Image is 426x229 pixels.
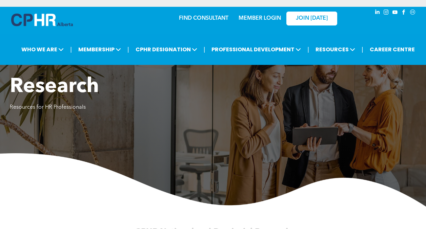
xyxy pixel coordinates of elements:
a: instagram [383,8,390,18]
li: | [70,42,72,56]
a: FIND CONSULTANT [179,16,228,21]
span: JOIN [DATE] [296,15,328,22]
li: | [127,42,129,56]
a: Social network [409,8,417,18]
span: RESOURCES [313,43,357,56]
a: CAREER CENTRE [368,43,417,56]
span: MEMBERSHIP [76,43,123,56]
a: linkedin [374,8,381,18]
li: | [307,42,309,56]
img: A blue and white logo for cp alberta [11,14,73,26]
li: | [362,42,363,56]
span: Research [10,77,99,97]
a: MEMBER LOGIN [239,16,281,21]
span: Resources for HR Professionals [10,105,86,110]
li: | [204,42,205,56]
span: PROFESSIONAL DEVELOPMENT [209,43,303,56]
span: CPHR DESIGNATION [134,43,199,56]
a: JOIN [DATE] [286,12,337,25]
span: WHO WE ARE [19,43,66,56]
a: facebook [400,8,408,18]
a: youtube [391,8,399,18]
